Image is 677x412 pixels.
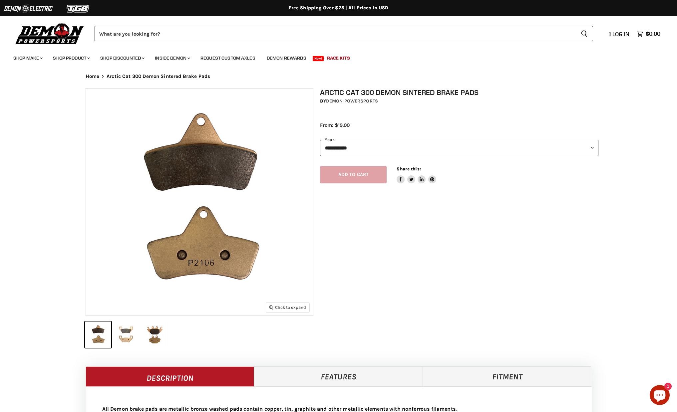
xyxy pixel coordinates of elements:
[142,321,168,348] button: Arctic Cat 300 Demon Sintered Brake Pads thumbnail
[320,122,350,128] span: From: $19.00
[113,321,140,348] button: Arctic Cat 300 Demon Sintered Brake Pads thumbnail
[95,26,575,41] input: Search
[262,51,311,65] a: Demon Rewards
[397,166,421,171] span: Share this:
[86,89,313,315] img: Arctic Cat 300 Demon Sintered Brake Pads
[266,303,309,312] button: Click to expand
[86,74,100,79] a: Home
[8,51,47,65] a: Shop Make
[326,98,378,104] a: Demon Powersports
[612,31,629,37] span: Log in
[320,140,598,156] select: year
[8,49,659,65] ul: Main menu
[95,26,593,41] form: Product
[423,366,592,386] a: Fitment
[195,51,260,65] a: Request Custom Axles
[606,31,633,37] a: Log in
[322,51,355,65] a: Race Kits
[107,74,210,79] span: Arctic Cat 300 Demon Sintered Brake Pads
[633,29,664,39] a: $0.00
[53,2,103,15] img: TGB Logo 2
[575,26,593,41] button: Search
[254,366,423,386] a: Features
[86,366,254,386] a: Description
[13,22,86,45] img: Demon Powersports
[72,74,605,79] nav: Breadcrumbs
[320,88,598,97] h1: Arctic Cat 300 Demon Sintered Brake Pads
[72,5,605,11] div: Free Shipping Over $75 | All Prices In USD
[95,51,149,65] a: Shop Discounted
[397,166,436,184] aside: Share this:
[85,321,111,348] button: Arctic Cat 300 Demon Sintered Brake Pads thumbnail
[48,51,94,65] a: Shop Product
[313,56,324,61] span: New!
[150,51,194,65] a: Inside Demon
[646,31,660,37] span: $0.00
[3,2,53,15] img: Demon Electric Logo 2
[320,98,598,105] div: by
[648,385,672,407] inbox-online-store-chat: Shopify online store chat
[269,305,306,310] span: Click to expand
